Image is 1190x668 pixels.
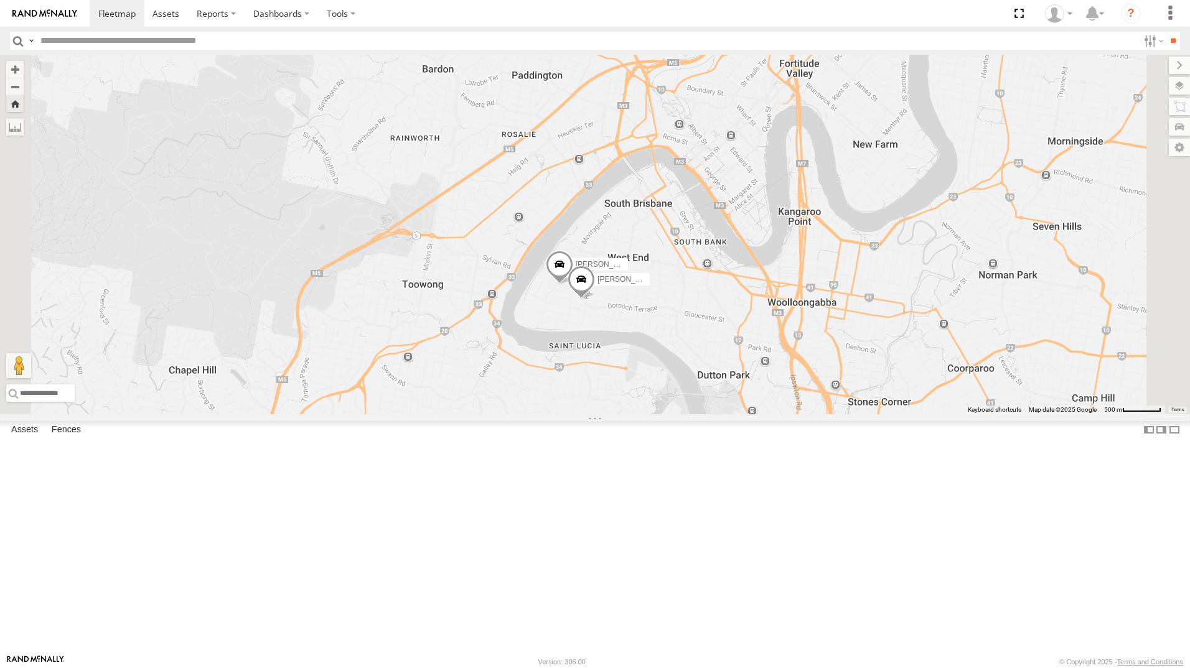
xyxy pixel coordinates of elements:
[1168,421,1181,439] label: Hide Summary Table
[6,78,24,95] button: Zoom out
[6,353,31,378] button: Drag Pegman onto the map to open Street View
[1104,406,1122,413] span: 500 m
[576,260,637,269] span: [PERSON_NAME]
[1139,32,1166,50] label: Search Filter Options
[1029,406,1097,413] span: Map data ©2025 Google
[1171,407,1184,412] a: Terms (opens in new tab)
[12,9,77,18] img: rand-logo.svg
[6,95,24,112] button: Zoom Home
[1121,4,1141,24] i: ?
[6,118,24,136] label: Measure
[7,656,64,668] a: Visit our Website
[45,421,87,438] label: Fences
[26,32,36,50] label: Search Query
[5,421,44,438] label: Assets
[1041,4,1077,23] div: Marco DiBenedetto
[6,61,24,78] button: Zoom in
[1100,406,1165,414] button: Map Scale: 500 m per 59 pixels
[1143,421,1155,439] label: Dock Summary Table to the Left
[968,406,1021,414] button: Keyboard shortcuts
[1169,139,1190,156] label: Map Settings
[538,658,586,666] div: Version: 306.00
[1059,658,1183,666] div: © Copyright 2025 -
[1117,658,1183,666] a: Terms and Conditions
[597,276,694,284] span: [PERSON_NAME] - 063 EB2
[1155,421,1168,439] label: Dock Summary Table to the Right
